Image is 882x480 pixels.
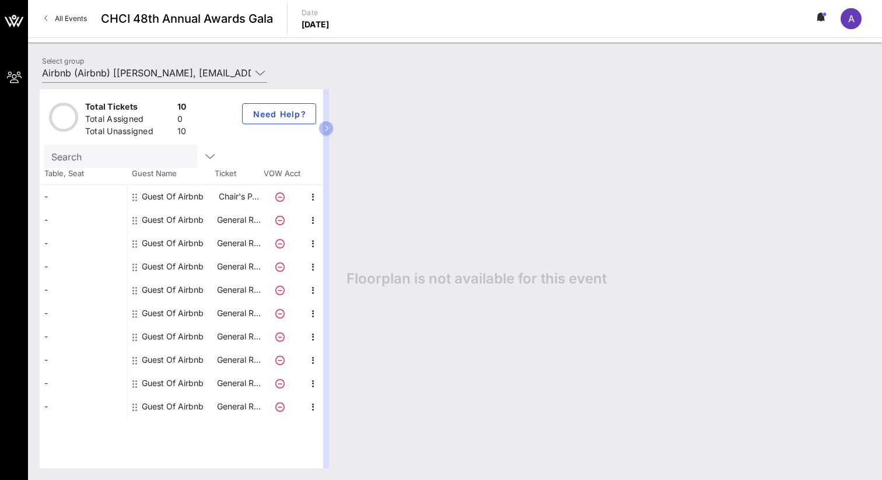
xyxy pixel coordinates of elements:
[177,101,187,115] div: 10
[40,302,127,325] div: -
[37,9,94,28] a: All Events
[40,255,127,278] div: -
[302,7,330,19] p: Date
[215,255,262,278] p: General R…
[55,14,87,23] span: All Events
[215,395,262,418] p: General R…
[40,208,127,232] div: -
[215,185,262,208] p: Chair's P…
[302,19,330,30] p: [DATE]
[215,168,261,180] span: Ticket
[142,395,204,418] div: Guest Of Airbnb
[215,208,262,232] p: General R…
[215,232,262,255] p: General R…
[177,113,187,128] div: 0
[215,278,262,302] p: General R…
[215,325,262,348] p: General R…
[215,302,262,325] p: General R…
[841,8,862,29] div: A
[142,372,204,395] div: Guest Of Airbnb
[142,302,204,325] div: Guest Of Airbnb
[40,348,127,372] div: -
[215,348,262,372] p: General R…
[85,113,173,128] div: Total Assigned
[848,13,855,24] span: A
[177,125,187,140] div: 10
[40,372,127,395] div: -
[261,168,302,180] span: VOW Acct
[42,57,84,65] label: Select group
[142,348,204,372] div: Guest Of Airbnb
[215,372,262,395] p: General R…
[40,278,127,302] div: -
[40,168,127,180] span: Table, Seat
[101,10,273,27] span: CHCI 48th Annual Awards Gala
[142,185,204,208] div: Guest Of Airbnb
[142,232,204,255] div: Guest Of Airbnb
[242,103,316,124] button: Need Help?
[40,325,127,348] div: -
[142,278,204,302] div: Guest Of Airbnb
[346,270,607,288] span: Floorplan is not available for this event
[40,395,127,418] div: -
[252,109,306,119] span: Need Help?
[40,185,127,208] div: -
[85,125,173,140] div: Total Unassigned
[142,208,204,232] div: Guest Of Airbnb
[142,255,204,278] div: Guest Of Airbnb
[40,232,127,255] div: -
[85,101,173,115] div: Total Tickets
[127,168,215,180] span: Guest Name
[142,325,204,348] div: Guest Of Airbnb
